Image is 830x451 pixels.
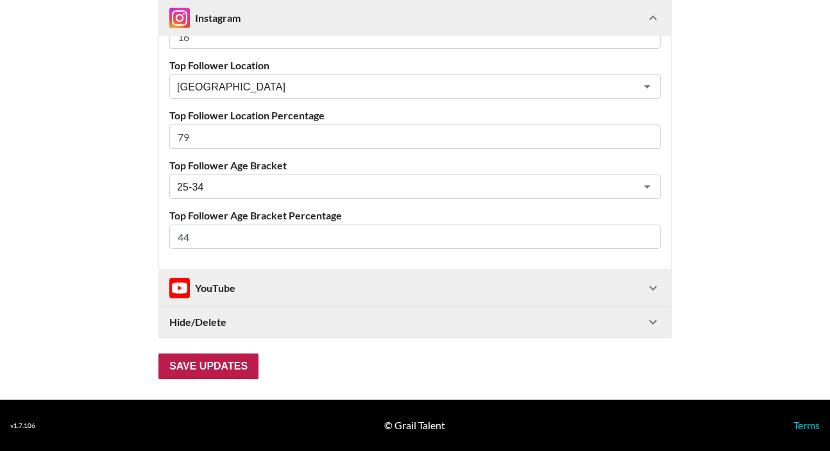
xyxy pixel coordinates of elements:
input: Save Updates [158,353,258,379]
label: Top Follower Location [169,59,661,72]
label: Top Follower Location Percentage [169,109,661,122]
strong: Hide/Delete [169,316,226,328]
div: © Grail Talent [384,419,445,432]
img: Instagram [169,8,190,28]
label: Top Follower Age Bracket Percentage [169,209,661,222]
div: Hide/Delete [159,307,671,337]
div: InstagramYouTube [159,270,671,306]
img: Instagram [169,278,190,298]
button: Open [638,78,656,96]
a: Terms [793,419,820,431]
div: YouTube [169,278,235,298]
button: Open [638,178,656,196]
label: Top Follower Age Bracket [169,159,661,172]
div: v 1.7.106 [10,421,35,430]
div: Instagram [169,8,241,28]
